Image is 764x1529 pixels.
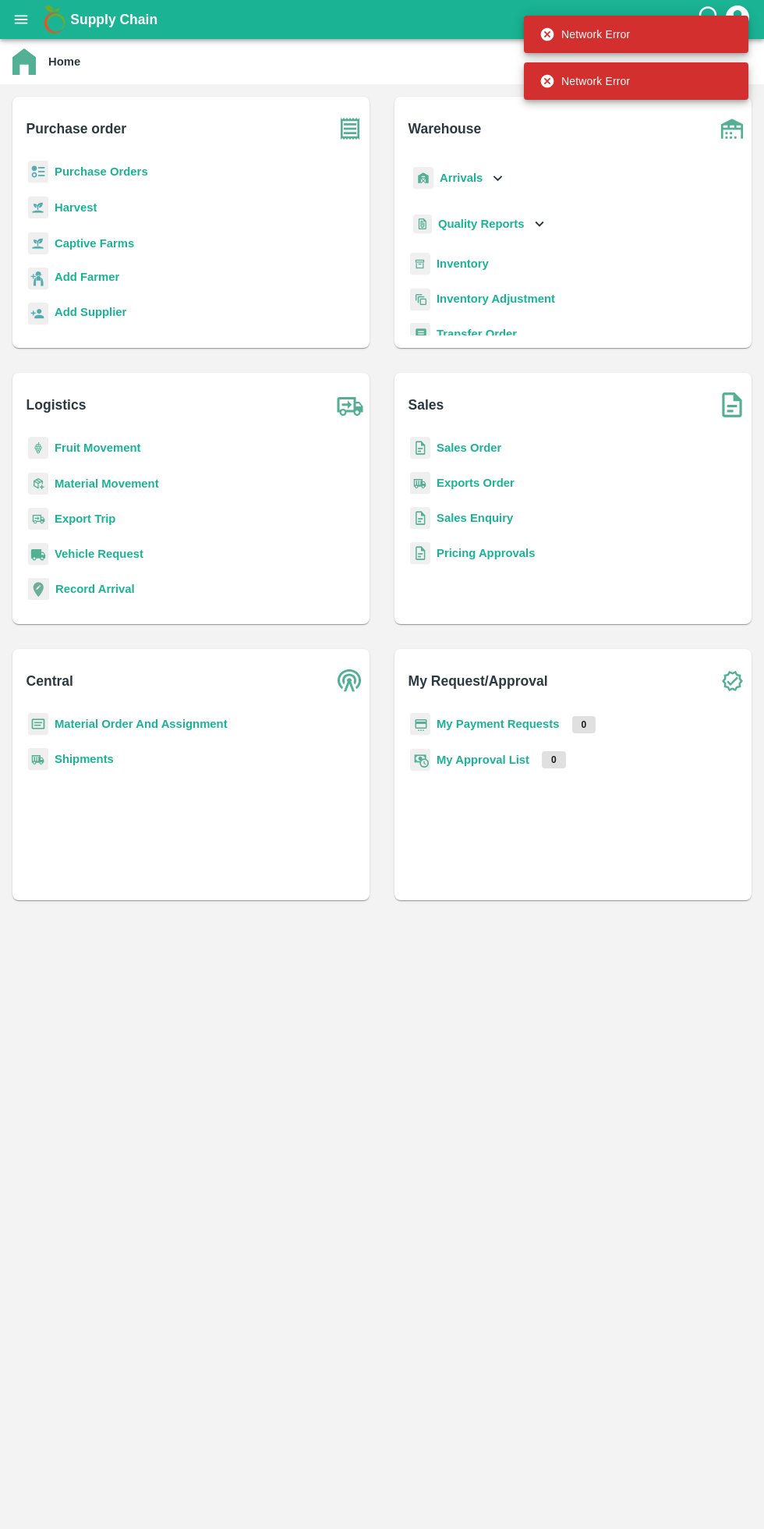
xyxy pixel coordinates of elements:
img: qualityReport [413,215,432,234]
b: Add Supplier [55,306,126,318]
a: Vehicle Request [55,548,143,560]
img: soSales [713,385,752,424]
img: reciept [28,161,48,183]
img: harvest [28,232,48,255]
img: material [28,472,48,495]
img: whArrival [413,167,433,190]
button: open drawer [3,2,39,37]
img: logo [39,4,70,35]
a: Material Order And Assignment [55,718,228,730]
img: shipments [28,748,48,771]
div: Quality Reports [410,208,548,240]
img: shipments [410,472,430,495]
img: warehouse [713,109,752,148]
a: Exports Order [437,477,515,489]
img: whInventory [410,253,430,275]
img: central [331,662,370,701]
a: Inventory Adjustment [437,293,555,305]
a: Add Farmer [55,268,119,289]
img: sales [410,542,430,565]
img: truck [331,385,370,424]
img: sales [410,507,430,530]
b: Home [48,55,80,68]
a: Transfer Order [437,328,517,340]
img: whTransfer [410,323,430,346]
div: Network Error [539,67,630,95]
b: Supply Chain [70,12,157,27]
a: Sales Enquiry [437,512,513,524]
b: Purchase order [27,118,126,140]
b: Add Farmer [55,271,119,283]
a: Material Movement [55,477,159,490]
img: fruit [28,437,48,459]
b: Sales [409,394,444,416]
div: Arrivals [410,161,507,196]
div: account of current user [723,3,752,36]
img: sales [410,437,430,459]
img: purchase [331,109,370,148]
p: 0 [572,716,596,733]
img: payment [410,713,430,736]
a: Record Arrival [55,583,135,595]
img: supplier [28,303,48,325]
img: centralMaterial [28,713,48,736]
a: Shipments [55,753,114,765]
p: 0 [542,751,566,768]
a: Supply Chain [70,9,696,30]
img: inventory [410,288,430,310]
img: farmer [28,268,48,290]
a: Harvest [55,201,97,214]
a: Purchase Orders [55,165,148,178]
div: Network Error [539,20,630,48]
img: check [713,662,752,701]
div: customer-support [696,5,723,34]
img: delivery [28,508,48,530]
a: Fruit Movement [55,442,141,454]
a: Inventory [437,257,489,270]
b: Warehouse [409,118,482,140]
b: Central [27,670,73,692]
a: Captive Farms [55,237,134,250]
img: harvest [28,196,48,219]
img: approval [410,748,430,772]
a: Export Trip [55,513,115,525]
a: My Payment Requests [437,718,560,730]
a: Add Supplier [55,303,126,325]
img: recordArrival [28,578,49,600]
img: home [12,48,36,75]
b: My Request/Approval [409,670,548,692]
img: vehicle [28,543,48,566]
b: Quality Reports [438,218,525,230]
b: Logistics [27,394,87,416]
b: Arrivals [440,172,483,184]
a: Sales Order [437,442,501,454]
a: Pricing Approvals [437,547,535,559]
a: My Approval List [437,754,529,766]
